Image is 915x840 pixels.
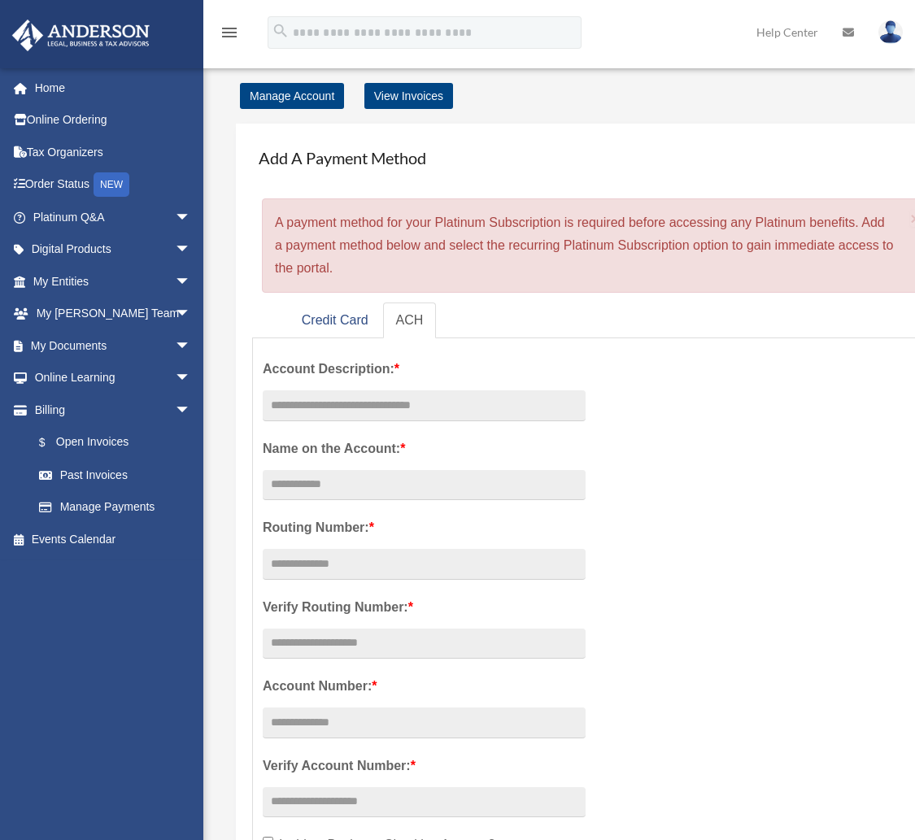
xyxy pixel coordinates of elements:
[11,72,216,104] a: Home
[263,437,586,460] label: Name on the Account:
[383,302,437,339] a: ACH
[11,233,216,266] a: Digital Productsarrow_drop_down
[11,201,216,233] a: Platinum Q&Aarrow_drop_down
[175,201,207,234] span: arrow_drop_down
[263,675,586,698] label: Account Number:
[11,298,216,330] a: My [PERSON_NAME] Teamarrow_drop_down
[263,358,586,381] label: Account Description:
[272,22,290,40] i: search
[23,491,207,524] a: Manage Payments
[364,83,453,109] a: View Invoices
[11,523,216,555] a: Events Calendar
[175,298,207,331] span: arrow_drop_down
[878,20,903,44] img: User Pic
[11,329,216,362] a: My Documentsarrow_drop_down
[11,362,216,394] a: Online Learningarrow_drop_down
[263,755,586,777] label: Verify Account Number:
[175,362,207,395] span: arrow_drop_down
[175,394,207,427] span: arrow_drop_down
[11,168,216,202] a: Order StatusNEW
[289,302,381,339] a: Credit Card
[23,426,216,459] a: $Open Invoices
[220,23,239,42] i: menu
[175,329,207,363] span: arrow_drop_down
[11,265,216,298] a: My Entitiesarrow_drop_down
[11,104,216,137] a: Online Ordering
[220,28,239,42] a: menu
[263,516,586,539] label: Routing Number:
[175,233,207,267] span: arrow_drop_down
[175,265,207,298] span: arrow_drop_down
[240,83,344,109] a: Manage Account
[23,459,216,491] a: Past Invoices
[48,433,56,453] span: $
[263,596,586,619] label: Verify Routing Number:
[94,172,129,197] div: NEW
[11,136,216,168] a: Tax Organizers
[7,20,155,51] img: Anderson Advisors Platinum Portal
[11,394,216,426] a: Billingarrow_drop_down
